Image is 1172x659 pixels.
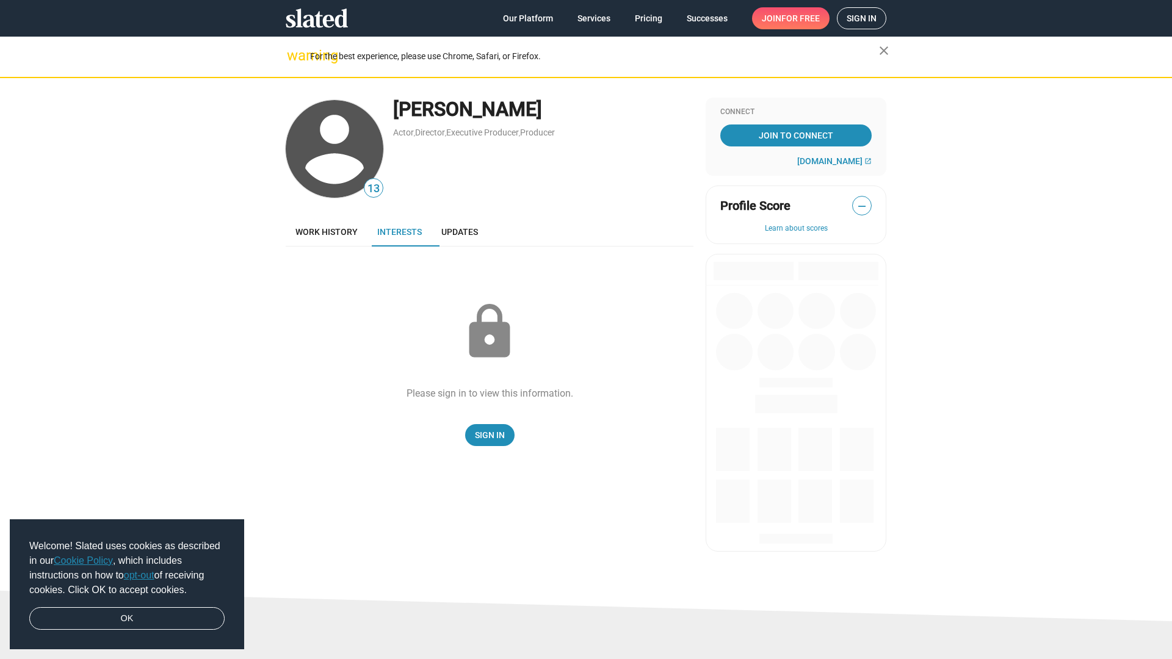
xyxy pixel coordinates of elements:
[124,570,154,580] a: opt-out
[720,224,872,234] button: Learn about scores
[847,8,877,29] span: Sign in
[367,217,432,247] a: Interests
[781,7,820,29] span: for free
[393,96,693,123] div: [PERSON_NAME]
[520,128,555,137] a: Producer
[445,130,446,137] span: ,
[432,217,488,247] a: Updates
[752,7,830,29] a: Joinfor free
[446,128,519,137] a: Executive Producer
[364,181,383,197] span: 13
[864,157,872,165] mat-icon: open_in_new
[625,7,672,29] a: Pricing
[837,7,886,29] a: Sign in
[797,156,863,166] span: [DOMAIN_NAME]
[720,124,872,146] a: Join To Connect
[459,301,520,362] mat-icon: lock
[441,227,478,237] span: Updates
[577,7,610,29] span: Services
[720,198,790,214] span: Profile Score
[295,227,358,237] span: Work history
[503,7,553,29] span: Our Platform
[465,424,515,446] a: Sign In
[493,7,563,29] a: Our Platform
[635,7,662,29] span: Pricing
[568,7,620,29] a: Services
[407,387,573,400] div: Please sign in to view this information.
[414,130,415,137] span: ,
[853,198,871,214] span: —
[29,607,225,630] a: dismiss cookie message
[877,43,891,58] mat-icon: close
[475,424,505,446] span: Sign In
[377,227,422,237] span: Interests
[415,128,445,137] a: Director
[687,7,728,29] span: Successes
[10,519,244,650] div: cookieconsent
[720,107,872,117] div: Connect
[287,48,302,63] mat-icon: warning
[519,130,520,137] span: ,
[677,7,737,29] a: Successes
[723,124,869,146] span: Join To Connect
[797,156,872,166] a: [DOMAIN_NAME]
[762,7,820,29] span: Join
[310,48,879,65] div: For the best experience, please use Chrome, Safari, or Firefox.
[286,217,367,247] a: Work history
[393,128,414,137] a: Actor
[54,555,113,566] a: Cookie Policy
[29,539,225,597] span: Welcome! Slated uses cookies as described in our , which includes instructions on how to of recei...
